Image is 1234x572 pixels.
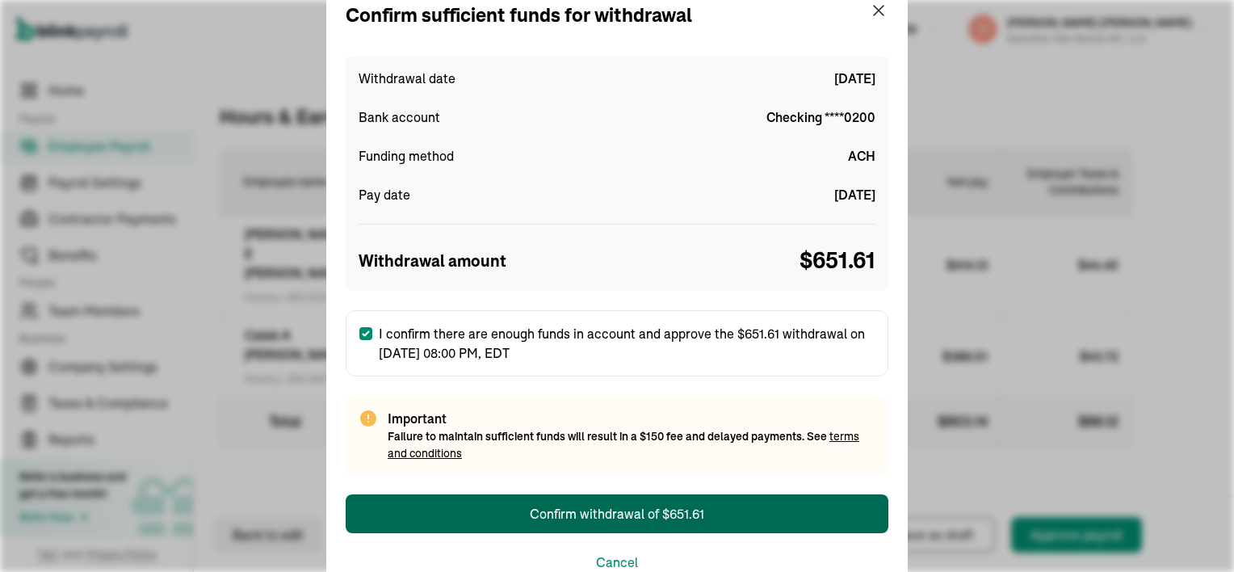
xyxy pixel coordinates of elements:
[346,1,692,30] div: Confirm sufficient funds for withdrawal
[359,69,455,88] span: Withdrawal date
[388,429,859,461] span: Failure to maintain sufficient funds will result in a $150 fee and delayed payments. See
[800,244,875,278] span: $ 651.61
[359,249,506,273] span: Withdrawal amount
[359,107,440,127] span: Bank account
[346,310,888,376] label: I confirm there are enough funds in account and approve the $651.61 withdrawal on [DATE] 08:00 PM...
[388,409,875,428] span: Important
[848,146,875,166] span: ACH
[359,185,410,204] span: Pay date
[359,146,454,166] span: Funding method
[834,185,875,204] span: [DATE]
[834,69,875,88] span: [DATE]
[530,504,704,524] div: Confirm withdrawal of $651.61
[359,327,372,340] input: I confirm there are enough funds in account and approve the $651.61 withdrawal on [DATE] 08:00 PM...
[388,429,859,461] a: terms and conditions
[346,494,888,533] button: Confirm withdrawal of $651.61
[596,553,638,572] button: Cancel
